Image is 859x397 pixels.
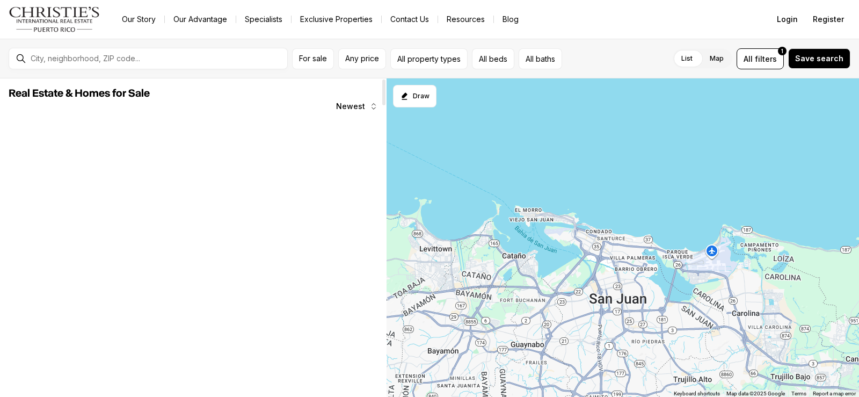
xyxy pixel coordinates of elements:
label: Map [701,49,732,68]
span: All [744,53,753,64]
span: Login [777,15,798,24]
a: Specialists [236,12,291,27]
button: Newest [330,96,384,117]
button: Save search [788,48,850,69]
a: Resources [438,12,493,27]
button: For sale [292,48,334,69]
label: List [673,49,701,68]
a: Exclusive Properties [292,12,381,27]
a: Report a map error [813,391,856,396]
span: Save search [795,54,843,63]
a: Blog [494,12,527,27]
button: Allfilters1 [737,48,784,69]
button: All baths [519,48,562,69]
button: All beds [472,48,514,69]
img: logo [9,6,100,32]
span: Register [813,15,844,24]
span: 1 [781,47,783,55]
button: Contact Us [382,12,438,27]
button: Register [806,9,850,30]
button: Start drawing [393,85,436,107]
button: Login [770,9,804,30]
span: For sale [299,54,327,63]
span: Map data ©2025 Google [726,391,785,396]
span: Real Estate & Homes for Sale [9,88,150,99]
span: filters [755,53,777,64]
button: All property types [390,48,468,69]
a: Our Advantage [165,12,236,27]
a: Our Story [113,12,164,27]
span: Any price [345,54,379,63]
span: Newest [336,102,365,111]
button: Any price [338,48,386,69]
a: Terms (opens in new tab) [791,391,806,396]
